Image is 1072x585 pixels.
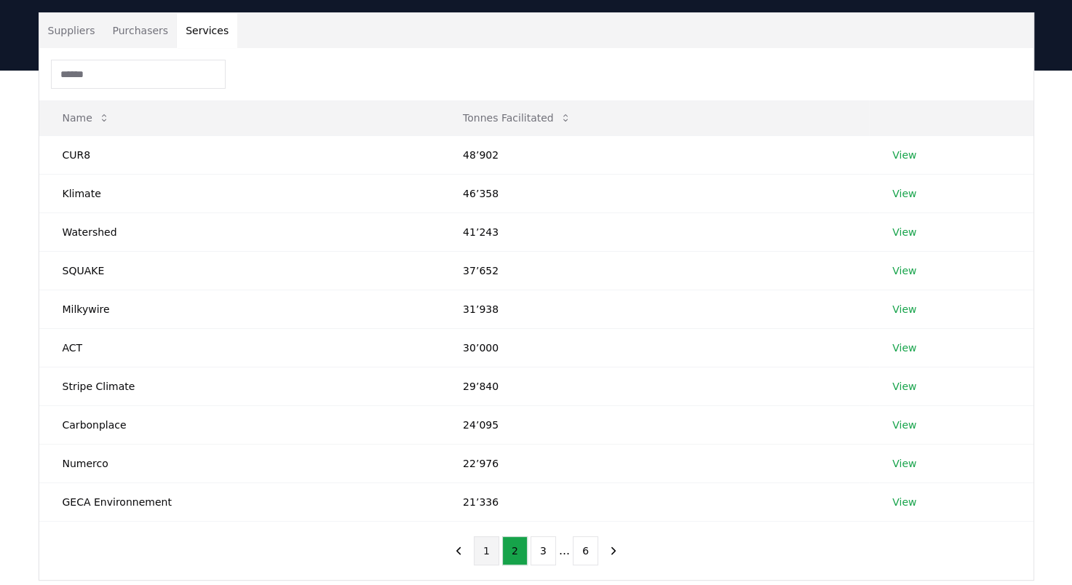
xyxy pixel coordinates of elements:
a: View [892,225,916,239]
td: Klimate [39,174,440,212]
td: 31’938 [440,290,869,328]
td: Numerco [39,444,440,482]
button: Name [51,103,122,132]
a: View [892,418,916,432]
td: GECA Environnement [39,482,440,521]
a: View [892,302,916,317]
button: 1 [474,536,499,565]
td: 48’902 [440,135,869,174]
td: 37’652 [440,251,869,290]
td: CUR8 [39,135,440,174]
a: View [892,341,916,355]
button: 6 [573,536,598,565]
td: 30’000 [440,328,869,367]
button: Suppliers [39,13,104,48]
td: Watershed [39,212,440,251]
a: View [892,263,916,278]
td: 46’358 [440,174,869,212]
li: ... [559,542,570,560]
td: 29’840 [440,367,869,405]
td: 21’336 [440,482,869,521]
button: 2 [502,536,528,565]
button: Services [177,13,237,48]
button: previous page [446,536,471,565]
td: 24’095 [440,405,869,444]
td: Stripe Climate [39,367,440,405]
button: Purchasers [103,13,177,48]
td: SQUAKE [39,251,440,290]
button: Tonnes Facilitated [451,103,583,132]
td: 41’243 [440,212,869,251]
a: View [892,456,916,471]
button: next page [601,536,626,565]
a: View [892,495,916,509]
td: 22’976 [440,444,869,482]
td: Milkywire [39,290,440,328]
a: View [892,379,916,394]
td: Carbonplace [39,405,440,444]
a: View [892,186,916,201]
button: 3 [531,536,556,565]
a: View [892,148,916,162]
td: ACT [39,328,440,367]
